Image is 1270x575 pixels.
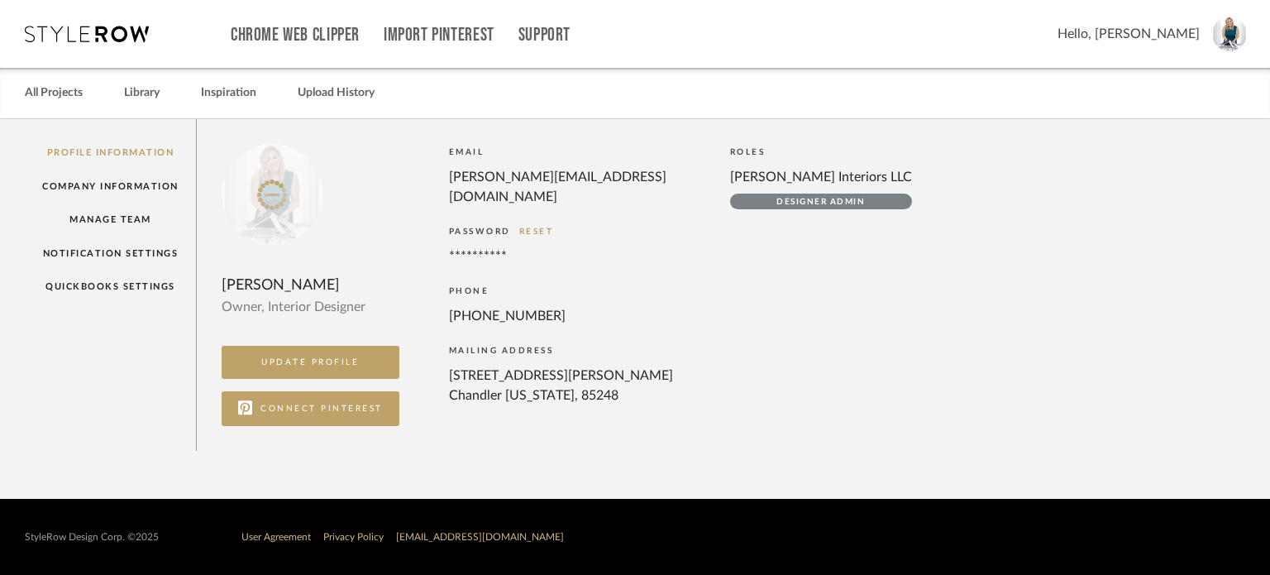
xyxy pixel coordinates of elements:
a: Library [124,82,160,104]
a: Notification Settings [25,237,196,271]
a: User Agreement [241,532,311,542]
div: [PERSON_NAME] Interiors LLC [730,167,912,187]
a: All Projects [25,82,83,104]
div: EMAIL [449,144,714,161]
div: ROLES [730,144,912,161]
a: Inspiration [201,82,256,104]
div: [PHONE_NUMBER] [449,306,697,326]
button: CONNECT PINTEREST [222,391,399,426]
a: RESET [519,228,554,236]
div: [PERSON_NAME] [222,274,399,297]
div: MAILING ADDRESS [449,343,714,359]
a: QuickBooks Settings [25,270,196,304]
a: Privacy Policy [323,532,384,542]
a: Manage Team [25,203,196,237]
a: Chrome Web Clipper [231,28,360,42]
div: StyleRow Design Corp. ©2025 [25,531,159,544]
a: [EMAIL_ADDRESS][DOMAIN_NAME] [396,532,564,542]
a: Company Information [25,170,196,204]
div: [PERSON_NAME][EMAIL_ADDRESS][DOMAIN_NAME] [449,167,697,207]
a: Import Pinterest [384,28,494,42]
div: PHONE [449,283,714,299]
div: Designer Admin [730,194,912,209]
div: Owner, Interior Designer [222,297,399,317]
a: Upload History [298,82,375,104]
button: UPDATE PROFILE [222,346,399,379]
img: avatar [1212,17,1247,51]
div: PASSWORD [449,223,714,240]
a: Support [518,28,571,42]
span: Hello, [PERSON_NAME] [1058,24,1200,44]
div: [STREET_ADDRESS][PERSON_NAME] Chandler [US_STATE], 85248 [449,366,697,405]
